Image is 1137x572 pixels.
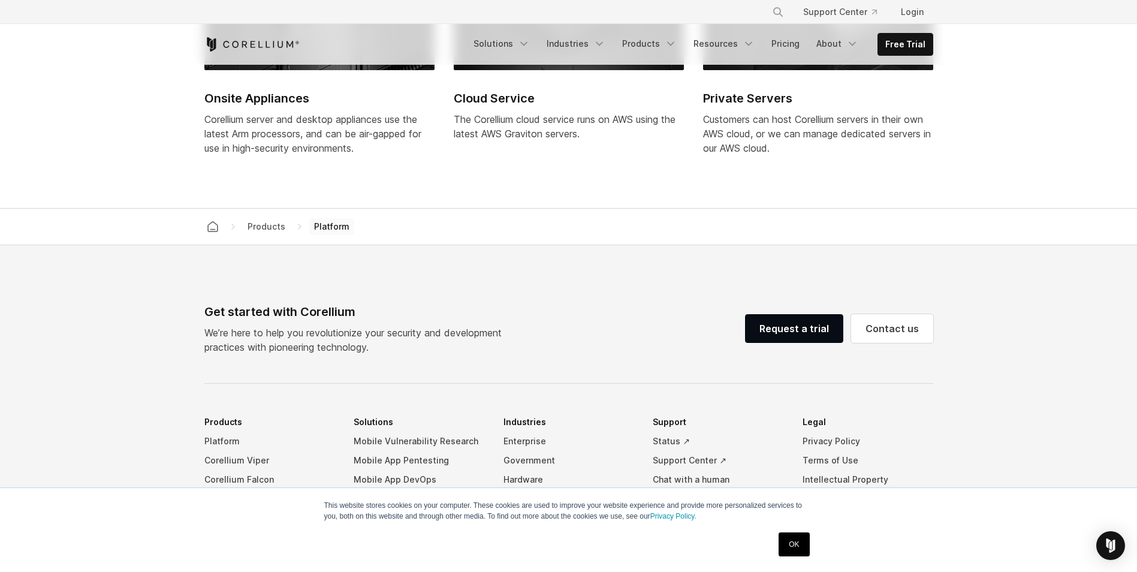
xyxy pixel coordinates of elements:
[764,33,807,55] a: Pricing
[204,432,335,451] a: Platform
[204,89,435,107] h2: Onsite Appliances
[204,112,435,155] div: Corellium server and desktop appliances use the latest Arm processors, and can be air-gapped for ...
[758,1,933,23] div: Navigation Menu
[891,1,933,23] a: Login
[539,33,613,55] a: Industries
[650,512,696,520] a: Privacy Policy.
[503,470,634,489] a: Hardware
[803,432,933,451] a: Privacy Policy
[243,220,290,233] div: Products
[466,33,537,55] a: Solutions
[809,33,865,55] a: About
[615,33,684,55] a: Products
[204,326,511,354] p: We’re here to help you revolutionize your security and development practices with pioneering tech...
[204,303,511,321] div: Get started with Corellium
[354,451,484,470] a: Mobile App Pentesting
[1096,531,1125,560] div: Open Intercom Messenger
[202,218,224,235] a: Corellium home
[767,1,789,23] button: Search
[803,451,933,470] a: Terms of Use
[653,470,783,489] a: Chat with a human
[243,219,290,234] span: Products
[204,451,335,470] a: Corellium Viper
[794,1,886,23] a: Support Center
[653,451,783,470] a: Support Center ↗
[686,33,762,55] a: Resources
[878,34,933,55] a: Free Trial
[204,470,335,489] a: Corellium Falcon
[803,470,933,489] a: Intellectual Property
[653,432,783,451] a: Status ↗
[703,112,933,155] div: Customers can host Corellium servers in their own AWS cloud, or we can manage dedicated servers i...
[354,432,484,451] a: Mobile Vulnerability Research
[503,451,634,470] a: Government
[745,314,843,343] a: Request a trial
[466,33,933,56] div: Navigation Menu
[779,532,809,556] a: OK
[454,112,684,141] div: The Corellium cloud service runs on AWS using the latest AWS Graviton servers.
[354,470,484,489] a: Mobile App DevOps
[309,218,354,235] span: Platform
[204,37,300,52] a: Corellium Home
[324,500,813,522] p: This website stores cookies on your computer. These cookies are used to improve your website expe...
[454,89,684,107] h2: Cloud Service
[503,432,634,451] a: Enterprise
[703,89,933,107] h2: Private Servers
[851,314,933,343] a: Contact us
